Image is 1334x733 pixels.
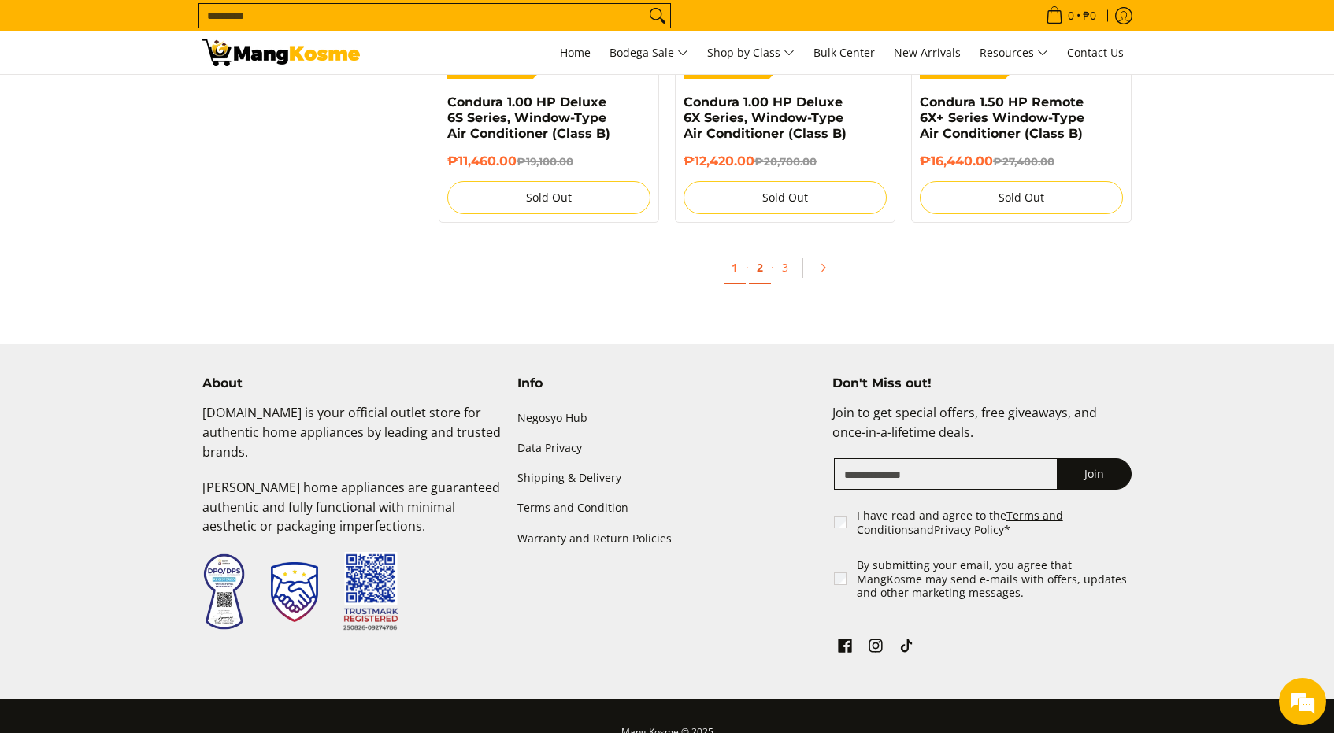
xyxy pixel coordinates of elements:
[376,31,1132,74] nav: Main Menu
[271,562,318,622] img: Trustmark Seal
[447,154,650,169] h6: ₱11,460.00
[517,403,817,433] a: Negosyo Hub
[754,155,817,168] del: ₱20,700.00
[447,181,650,214] button: Sold Out
[920,94,1084,141] a: Condura 1.50 HP Remote 6X+ Series Window-Type Air Conditioner (Class B)
[857,558,1133,600] label: By submitting your email, you agree that MangKosme may send e-mails with offers, updates and othe...
[517,434,817,464] a: Data Privacy
[806,31,883,74] a: Bulk Center
[895,635,917,661] a: See Mang Kosme on TikTok
[1057,458,1132,490] button: Join
[771,260,774,275] span: ·
[834,635,856,661] a: See Mang Kosme on Facebook
[920,181,1123,214] button: Sold Out
[724,252,746,284] a: 1
[920,154,1123,169] h6: ₱16,440.00
[202,39,360,66] img: Bodega Sale Aircon l Mang Kosme: Home Appliances Warehouse Sale
[934,522,1004,537] a: Privacy Policy
[8,430,300,485] textarea: Type your message and hit 'Enter'
[82,88,265,109] div: Chat with us now
[857,508,1063,537] a: Terms and Conditions
[684,181,887,214] button: Sold Out
[1041,7,1101,24] span: •
[517,464,817,494] a: Shipping & Delivery
[774,252,796,283] a: 3
[517,494,817,524] a: Terms and Condition
[684,154,887,169] h6: ₱12,420.00
[517,155,573,168] del: ₱19,100.00
[1059,31,1132,74] a: Contact Us
[447,94,610,141] a: Condura 1.00 HP Deluxe 6S Series, Window-Type Air Conditioner (Class B)
[993,155,1054,168] del: ₱27,400.00
[645,4,670,28] button: Search
[517,376,817,391] h4: Info
[865,635,887,661] a: See Mang Kosme on Instagram
[886,31,969,74] a: New Arrivals
[813,45,875,60] span: Bulk Center
[202,403,502,477] p: [DOMAIN_NAME] is your official outlet store for authentic home appliances by leading and trusted ...
[343,552,398,631] img: Trustmark QR
[980,43,1048,63] span: Resources
[202,376,502,391] h4: About
[684,94,847,141] a: Condura 1.00 HP Deluxe 6X Series, Window-Type Air Conditioner (Class B)
[517,524,817,553] a: Warranty and Return Policies
[972,31,1056,74] a: Resources
[832,376,1132,391] h4: Don't Miss out!
[1065,10,1076,21] span: 0
[746,260,749,275] span: ·
[894,45,961,60] span: New Arrivals
[602,31,696,74] a: Bodega Sale
[610,43,688,63] span: Bodega Sale
[202,553,246,631] img: Data Privacy Seal
[560,45,591,60] span: Home
[832,403,1132,458] p: Join to get special offers, free giveaways, and once-in-a-lifetime deals.
[552,31,598,74] a: Home
[699,31,802,74] a: Shop by Class
[1080,10,1099,21] span: ₱0
[857,509,1133,536] label: I have read and agree to the and *
[258,8,296,46] div: Minimize live chat window
[749,252,771,284] a: 2
[202,478,502,552] p: [PERSON_NAME] home appliances are guaranteed authentic and fully functional with minimal aestheti...
[707,43,795,63] span: Shop by Class
[91,198,217,357] span: We're online!
[431,246,1139,297] ul: Pagination
[1067,45,1124,60] span: Contact Us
